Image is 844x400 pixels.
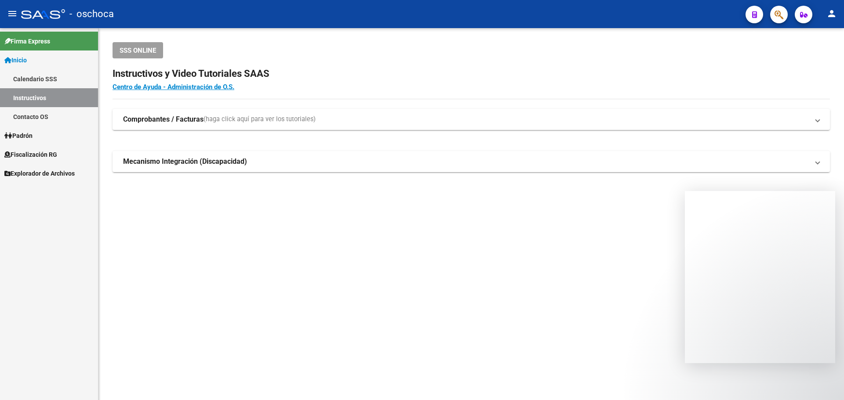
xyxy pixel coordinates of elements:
mat-icon: person [826,8,837,19]
span: (haga click aquí para ver los tutoriales) [204,115,316,124]
span: Firma Express [4,36,50,46]
span: Padrón [4,131,33,141]
a: Centro de Ayuda - Administración de O.S. [113,83,234,91]
mat-expansion-panel-header: Comprobantes / Facturas(haga click aquí para ver los tutoriales) [113,109,830,130]
mat-icon: menu [7,8,18,19]
strong: Mecanismo Integración (Discapacidad) [123,157,247,166]
span: Fiscalización RG [4,150,57,159]
h2: Instructivos y Video Tutoriales SAAS [113,65,830,82]
mat-expansion-panel-header: Mecanismo Integración (Discapacidad) [113,151,830,172]
strong: Comprobantes / Facturas [123,115,204,124]
span: Inicio [4,55,27,65]
iframe: Intercom live chat mensaje [685,191,835,363]
span: - oschoca [69,4,114,24]
button: SSS ONLINE [113,42,163,58]
span: Explorador de Archivos [4,169,75,178]
iframe: Intercom live chat [814,370,835,391]
span: SSS ONLINE [120,47,156,54]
